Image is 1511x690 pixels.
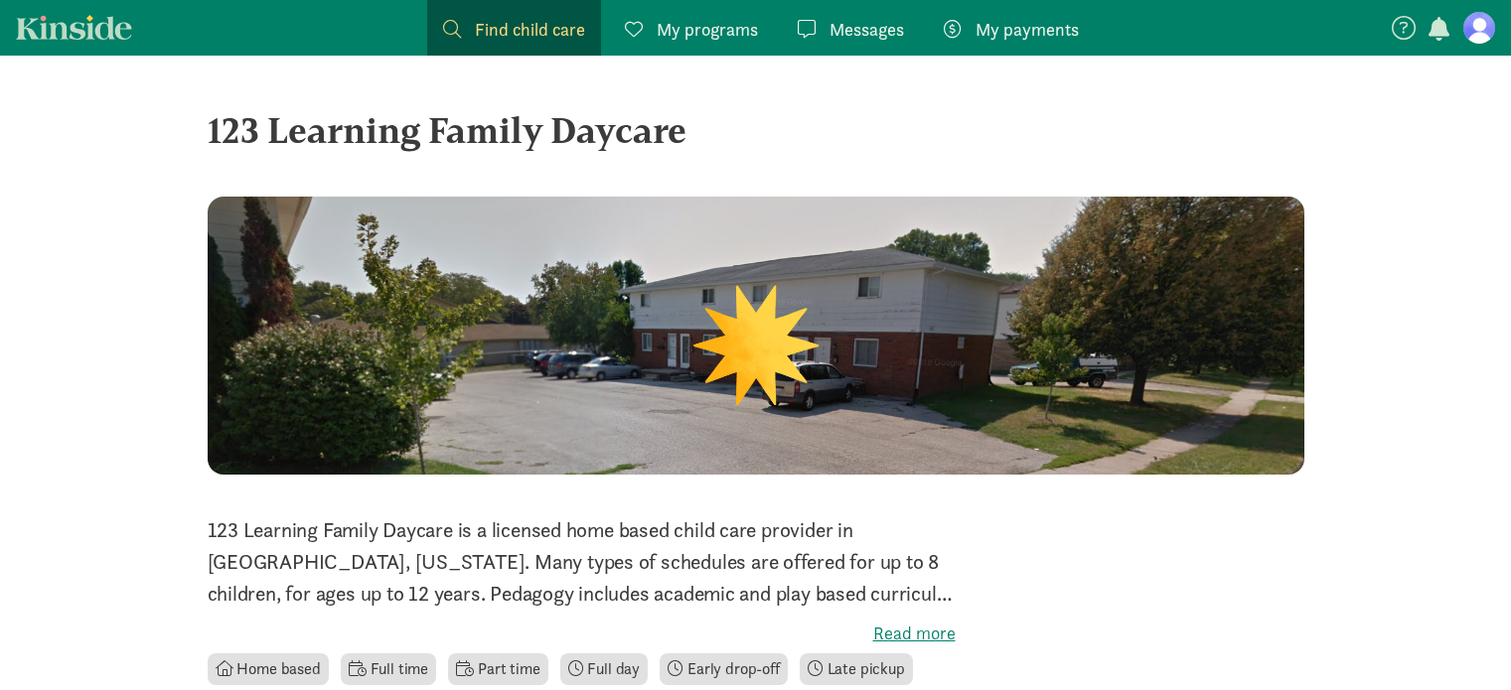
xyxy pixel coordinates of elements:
a: Kinside [16,15,132,40]
li: Home based [208,653,329,685]
span: My payments [976,16,1079,43]
div: 123 Learning Family Daycare [208,103,1304,157]
li: Early drop-off [660,653,788,685]
span: Find child care [475,16,585,43]
li: Full time [341,653,436,685]
li: Full day [560,653,649,685]
li: Part time [448,653,547,685]
span: Messages [830,16,904,43]
span: My programs [657,16,758,43]
li: Late pickup [800,653,913,685]
label: Read more [208,621,956,645]
p: 123 Learning Family Daycare is a licensed home based child care provider in [GEOGRAPHIC_DATA], [U... [208,514,956,610]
